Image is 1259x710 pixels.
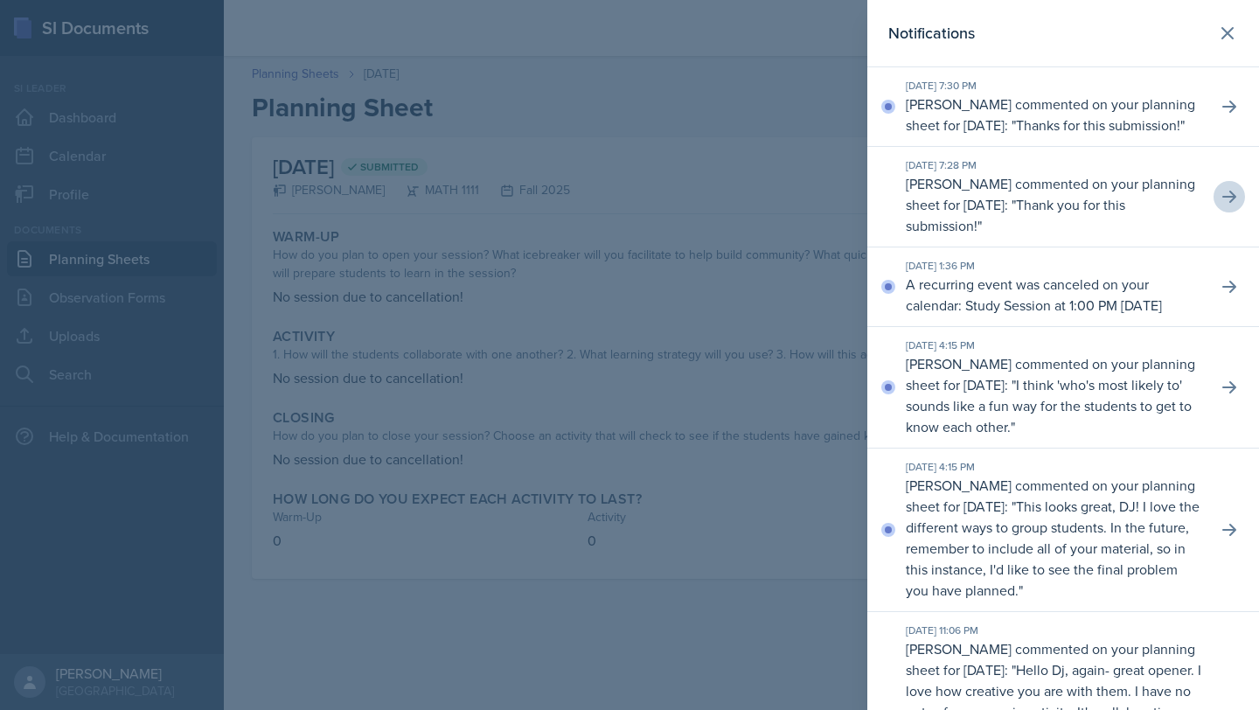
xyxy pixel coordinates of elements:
div: [DATE] 7:30 PM [906,78,1203,94]
div: [DATE] 4:15 PM [906,338,1203,353]
p: [PERSON_NAME] commented on your planning sheet for [DATE]: " " [906,94,1203,136]
p: A recurring event was canceled on your calendar: Study Session at 1:00 PM [DATE] [906,274,1203,316]
p: [PERSON_NAME] commented on your planning sheet for [DATE]: " " [906,475,1203,601]
p: Thanks for this submission! [1016,115,1180,135]
p: [PERSON_NAME] commented on your planning sheet for [DATE]: " " [906,173,1203,236]
p: Thank you for this submission! [906,195,1125,235]
p: I think 'who's most likely to' sounds like a fun way for the students to get to know each other. [906,375,1192,436]
div: [DATE] 4:15 PM [906,459,1203,475]
div: [DATE] 11:06 PM [906,623,1203,638]
div: [DATE] 7:28 PM [906,157,1203,173]
h2: Notifications [888,21,975,45]
p: [PERSON_NAME] commented on your planning sheet for [DATE]: " " [906,353,1203,437]
div: [DATE] 1:36 PM [906,258,1203,274]
p: This looks great, DJ! I love the different ways to group students. In the future, remember to inc... [906,497,1200,600]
